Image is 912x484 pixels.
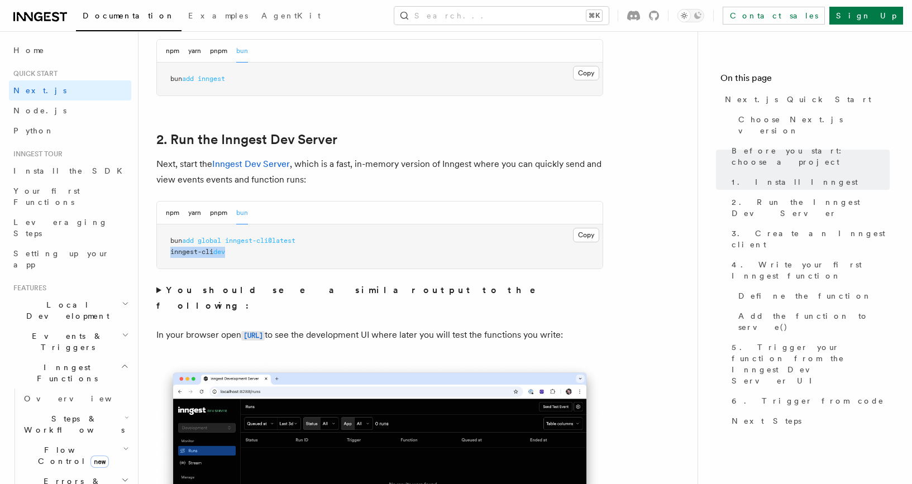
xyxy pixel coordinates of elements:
span: Features [9,284,46,293]
span: Next.js Quick Start [725,94,871,105]
p: Next, start the , which is a fast, in-memory version of Inngest where you can quickly send and vi... [156,156,603,188]
button: npm [166,202,179,224]
code: [URL] [241,331,265,341]
span: AgentKit [261,11,321,20]
span: Leveraging Steps [13,218,108,238]
a: Sign Up [829,7,903,25]
span: Choose Next.js version [738,114,890,136]
a: Add the function to serve() [734,306,890,337]
a: Next Steps [727,411,890,431]
button: bun [236,40,248,63]
span: Examples [188,11,248,20]
a: 3. Create an Inngest client [727,223,890,255]
span: add [182,75,194,83]
span: Before you start: choose a project [732,145,890,167]
span: inngest-cli@latest [225,237,295,245]
a: Overview [20,389,131,409]
a: Choose Next.js version [734,109,890,141]
a: Inngest Dev Server [212,159,290,169]
span: Local Development [9,299,122,322]
a: Contact sales [723,7,825,25]
button: Events & Triggers [9,326,131,357]
span: bun [170,75,182,83]
summary: You should see a similar output to the following: [156,282,603,314]
a: Define the function [734,286,890,306]
strong: You should see a similar output to the following: [156,285,551,311]
span: 4. Write your first Inngest function [732,259,890,281]
button: yarn [188,40,201,63]
a: 5. Trigger your function from the Inngest Dev Server UI [727,337,890,391]
span: inngest [198,75,225,83]
a: Install the SDK [9,161,131,181]
span: dev [213,248,225,256]
span: Overview [24,394,139,403]
span: Steps & Workflows [20,413,125,435]
span: Your first Functions [13,186,80,207]
span: global [198,237,221,245]
span: Flow Control [20,444,123,467]
button: bun [236,202,248,224]
p: In your browser open to see the development UI where later you will test the functions you write: [156,327,603,343]
a: Leveraging Steps [9,212,131,243]
button: Copy [573,66,599,80]
a: 2. Run the Inngest Dev Server [156,132,337,147]
a: 1. Install Inngest [727,172,890,192]
a: Python [9,121,131,141]
span: Documentation [83,11,175,20]
button: Local Development [9,295,131,326]
span: Install the SDK [13,166,129,175]
span: Define the function [738,290,872,301]
span: bun [170,237,182,245]
span: Home [13,45,45,56]
span: Setting up your app [13,249,109,269]
a: Your first Functions [9,181,131,212]
button: npm [166,40,179,63]
button: pnpm [210,40,227,63]
button: yarn [188,202,201,224]
span: Inngest Functions [9,362,121,384]
a: Next.js [9,80,131,100]
button: Steps & Workflows [20,409,131,440]
a: [URL] [241,329,265,340]
span: Next Steps [732,415,801,427]
span: Events & Triggers [9,330,122,353]
a: Setting up your app [9,243,131,275]
a: Before you start: choose a project [727,141,890,172]
a: AgentKit [255,3,327,30]
button: pnpm [210,202,227,224]
span: Add the function to serve() [738,310,890,333]
span: 2. Run the Inngest Dev Server [732,197,890,219]
span: inngest-cli [170,248,213,256]
span: add [182,237,194,245]
span: Quick start [9,69,58,78]
span: 1. Install Inngest [732,176,858,188]
a: Home [9,40,131,60]
button: Copy [573,228,599,242]
span: 3. Create an Inngest client [732,228,890,250]
a: 6. Trigger from code [727,391,890,411]
button: Inngest Functions [9,357,131,389]
span: 6. Trigger from code [732,395,884,406]
button: Toggle dark mode [677,9,704,22]
span: Next.js [13,86,66,95]
a: Examples [182,3,255,30]
h4: On this page [720,71,890,89]
button: Flow Controlnew [20,440,131,471]
a: 2. Run the Inngest Dev Server [727,192,890,223]
a: Documentation [76,3,182,31]
span: Node.js [13,106,66,115]
span: 5. Trigger your function from the Inngest Dev Server UI [732,342,890,386]
button: Search...⌘K [394,7,609,25]
span: Python [13,126,54,135]
span: Inngest tour [9,150,63,159]
a: Next.js Quick Start [720,89,890,109]
kbd: ⌘K [586,10,602,21]
span: new [90,456,109,468]
a: Node.js [9,100,131,121]
a: 4. Write your first Inngest function [727,255,890,286]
